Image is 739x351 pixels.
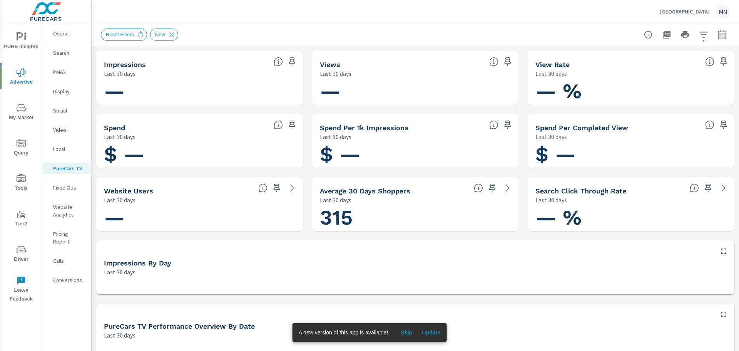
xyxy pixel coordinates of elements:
p: Last 30 days [535,195,567,205]
span: Tier2 [3,210,40,228]
button: Select Date Range [714,27,730,42]
h5: Impressions by Day [104,259,171,267]
span: Save this to your personalized report [717,119,730,131]
span: Save this to your personalized report [486,182,498,194]
span: Driver [3,245,40,264]
p: Last 30 days [320,132,351,141]
p: Last 30 days [535,132,567,141]
p: Local [53,145,85,153]
div: nav menu [0,23,42,307]
div: Reset Filters [101,29,147,41]
p: Fixed Ops [53,184,85,191]
p: Last 30 days [320,195,351,205]
h1: $ — [104,141,295,168]
p: Last 30 days [320,69,351,78]
span: Save this to your personalized report [502,55,514,68]
h5: Spend Per Completed View [535,124,628,132]
p: PureCars TV [53,165,85,172]
button: Maximize Widget [717,245,730,257]
span: Advertise [3,68,40,87]
a: See more details in report [286,182,298,194]
span: A rolling 30 day total of daily Shoppers on the dealership website, averaged over the selected da... [474,183,483,193]
h5: Website Users [104,187,153,195]
span: Save this to your personalized report [502,119,514,131]
span: PURE Insights [3,32,40,51]
p: Display [53,87,85,95]
span: Reset Filters [101,32,139,37]
p: PMAX [53,68,85,76]
a: See more details in report [717,182,730,194]
h1: — [320,78,511,104]
h5: Views [320,60,340,69]
button: Print Report [677,27,693,42]
div: MN [716,5,730,18]
h1: 315 [320,205,511,231]
p: Last 30 days [535,69,567,78]
p: [GEOGRAPHIC_DATA] [660,8,710,15]
div: Social [42,105,91,116]
h5: Average 30 Days Shoppers [320,187,410,195]
div: Calls [42,255,91,267]
p: Calls [53,257,85,265]
div: Fixed Ops [42,182,91,193]
span: A new version of this app is available! [299,329,388,336]
p: Last 30 days [104,195,135,205]
p: Search [53,49,85,57]
h5: Search Click Through Rate [535,187,626,195]
span: Leave Feedback [3,276,40,304]
span: Number of times your connected TV ad was viewed completely by a user. [Source: This data is provi... [489,57,498,66]
button: Update [419,326,443,339]
p: Video [53,126,85,134]
p: Last 30 days [104,267,135,277]
div: PureCars TV [42,163,91,174]
span: Save this to your personalized report [717,55,730,68]
div: Pacing Report [42,228,91,247]
h1: — [104,78,295,104]
span: Total spend per 1,000 impressions. [Source: This data is provided by the video advertising platform] [705,120,714,129]
span: Percentage of Impressions where the ad was viewed completely. “Impressions” divided by “Views”. [... [705,57,714,66]
button: Skip [394,326,419,339]
span: Percentage of users who viewed your campaigns who clicked through to your website. For example, i... [690,183,699,193]
button: Maximize Widget [717,308,730,321]
p: Overall [53,30,85,37]
div: PMAX [42,66,91,78]
span: Save this to your personalized report [286,55,298,68]
h1: $ — [320,141,511,168]
span: Cost of your connected TV ad campaigns. [Source: This data is provided by the video advertising p... [274,120,283,129]
h5: Spend Per 1k Impressions [320,124,408,132]
span: Query [3,139,40,158]
div: Website Analytics [42,201,91,220]
span: Tools [3,174,40,193]
h5: Spend [104,124,125,132]
span: New [150,32,170,37]
div: New [150,29,178,41]
h1: $ — [535,141,727,168]
span: Save this to your personalized report [271,182,283,194]
div: Video [42,124,91,136]
button: Apply Filters [696,27,711,42]
div: Local [42,143,91,155]
span: Total spend per 1,000 impressions. [Source: This data is provided by the video advertising platform] [489,120,498,129]
h5: View Rate [535,60,570,69]
p: Pacing Report [53,230,85,245]
span: Save this to your personalized report [702,182,714,194]
div: Display [42,86,91,97]
h1: — % [535,78,727,104]
h1: — % [535,205,727,231]
p: Last 30 days [104,331,135,340]
button: "Export Report to PDF" [659,27,674,42]
span: My Market [3,103,40,122]
div: Conversions [42,274,91,286]
p: Website Analytics [53,203,85,218]
div: Search [42,47,91,59]
h5: PureCars TV Performance Overview By Date [104,322,255,330]
h5: Impressions [104,60,146,69]
p: Conversions [53,276,85,284]
span: Unique website visitors over the selected time period. [Source: Website Analytics] [258,183,268,193]
a: See more details in report [502,182,514,194]
p: Social [53,107,85,114]
p: Last 30 days [104,69,135,78]
span: Update [422,329,440,336]
span: Number of times your connected TV ad was presented to a user. [Source: This data is provided by t... [274,57,283,66]
span: Skip [397,329,416,336]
